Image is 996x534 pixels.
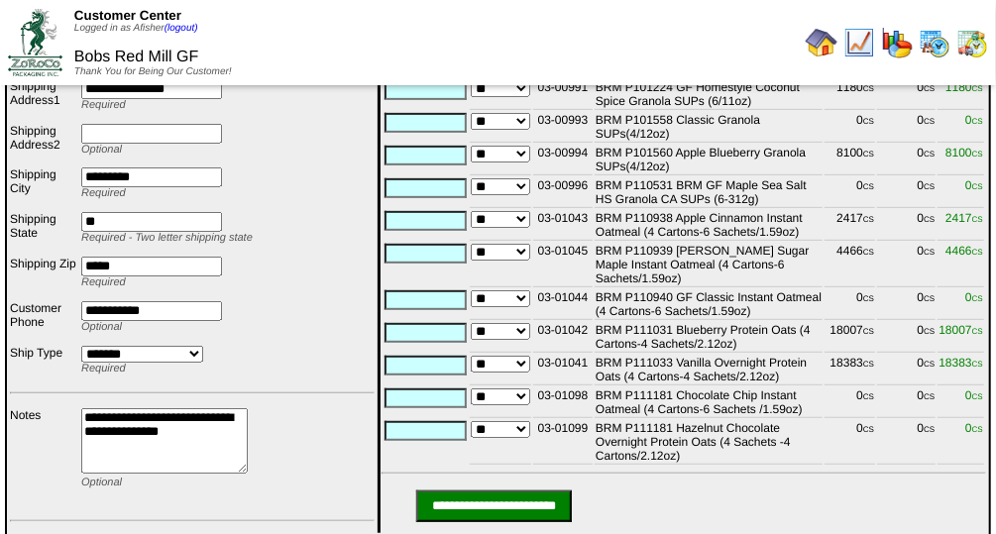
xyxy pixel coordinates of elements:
a: (logout) [165,23,198,34]
span: 18007 [940,323,984,337]
td: 0 [825,420,875,465]
td: 03-01099 [533,420,593,465]
td: 0 [877,387,936,418]
span: CS [972,248,983,257]
td: 18007 [825,322,875,353]
span: Optional [81,321,122,333]
td: BRM P101558 Classic Granola SUPs(4/12oz) [595,112,823,143]
td: 4466 [825,243,875,287]
td: 0 [877,289,936,320]
img: graph.gif [881,27,913,58]
span: CS [863,248,874,257]
td: 8100 [825,145,875,175]
span: Bobs Red Mill GF [74,49,198,65]
span: 8100 [945,146,983,160]
td: Shipping Address2 [9,123,78,165]
span: Optional [81,477,122,488]
span: Required [81,187,126,199]
td: BRM P111181 Chocolate Chip Instant Oatmeal (4 Cartons-6 Sachets /1.59oz) [595,387,823,418]
td: 1180 [825,79,875,110]
img: calendarinout.gif [956,27,988,58]
span: CS [924,117,935,126]
span: CS [863,117,874,126]
td: 03-00994 [533,145,593,175]
td: 2417 [825,210,875,241]
span: 4466 [945,244,983,258]
span: CS [972,150,983,159]
span: 0 [965,388,983,402]
td: 0 [877,322,936,353]
span: Required [81,276,126,288]
span: CS [863,182,874,191]
span: 0 [965,421,983,435]
span: CS [924,248,935,257]
img: line_graph.gif [843,27,875,58]
td: 0 [825,387,875,418]
td: 03-00993 [533,112,593,143]
span: 2417 [945,211,983,225]
span: CS [972,360,983,369]
td: Shipping City [9,166,78,209]
span: CS [924,360,935,369]
td: 0 [877,243,936,287]
td: 0 [877,145,936,175]
span: Required - Two letter shipping state [81,232,253,244]
td: BRM P101224 GF Homestyle Coconut Spice Granola SUPs (6/11oz) [595,79,823,110]
span: CS [863,294,874,303]
td: 03-01044 [533,289,593,320]
span: Required [81,363,126,374]
td: 03-00991 [533,79,593,110]
td: 0 [825,289,875,320]
td: 03-01042 [533,322,593,353]
td: 03-01041 [533,355,593,385]
td: 03-00996 [533,177,593,208]
span: CS [863,215,874,224]
span: CS [972,392,983,401]
span: 0 [965,113,983,127]
td: 03-01098 [533,387,593,418]
td: Notes [9,407,78,511]
td: BRM P111033 Vanilla Overnight Protein Oats (4 Cartons-4 Sachets/2.12oz) [595,355,823,385]
td: 0 [825,112,875,143]
span: CS [972,182,983,191]
span: CS [924,327,935,336]
td: 03-01043 [533,210,593,241]
span: CS [972,117,983,126]
span: Customer Center [74,8,181,23]
td: Shipping State [9,211,78,254]
img: calendarprod.gif [919,27,950,58]
span: CS [924,215,935,224]
img: ZoRoCo_Logo(Green%26Foil)%20jpg.webp [8,9,62,75]
span: CS [924,425,935,434]
td: 18383 [825,355,875,385]
td: 0 [825,177,875,208]
td: Shipping Zip [9,256,78,298]
span: CS [863,360,874,369]
td: BRM P111181 Hazelnut Chocolate Overnight Protein Oats (4 Sachets -4 Cartons/2.12oz) [595,420,823,465]
td: 03-01045 [533,243,593,287]
span: CS [863,425,874,434]
td: 0 [877,420,936,465]
img: home.gif [806,27,837,58]
td: BRM P110938 Apple Cinnamon Instant Oatmeal (4 Cartons-6 Sachets/1.59oz) [595,210,823,241]
td: BRM P101560 Apple Blueberry Granola SUPs(4/12oz) [595,145,823,175]
span: 18383 [940,356,984,370]
span: CS [972,294,983,303]
span: CS [924,392,935,401]
td: 0 [877,112,936,143]
td: BRM P110531 BRM GF Maple Sea Salt HS Granola CA SUPs (6-312g) [595,177,823,208]
span: Required [81,99,126,111]
span: CS [863,327,874,336]
span: CS [924,150,935,159]
span: CS [972,425,983,434]
td: 0 [877,177,936,208]
span: Optional [81,144,122,156]
span: 0 [965,178,983,192]
span: CS [924,182,935,191]
span: Thank You for Being Our Customer! [74,66,232,77]
td: BRM P111031 Blueberry Protein Oats (4 Cartons-4 Sachets/2.12oz) [595,322,823,353]
span: 0 [965,290,983,304]
td: 0 [877,355,936,385]
td: Shipping Address1 [9,78,78,121]
span: CS [863,150,874,159]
